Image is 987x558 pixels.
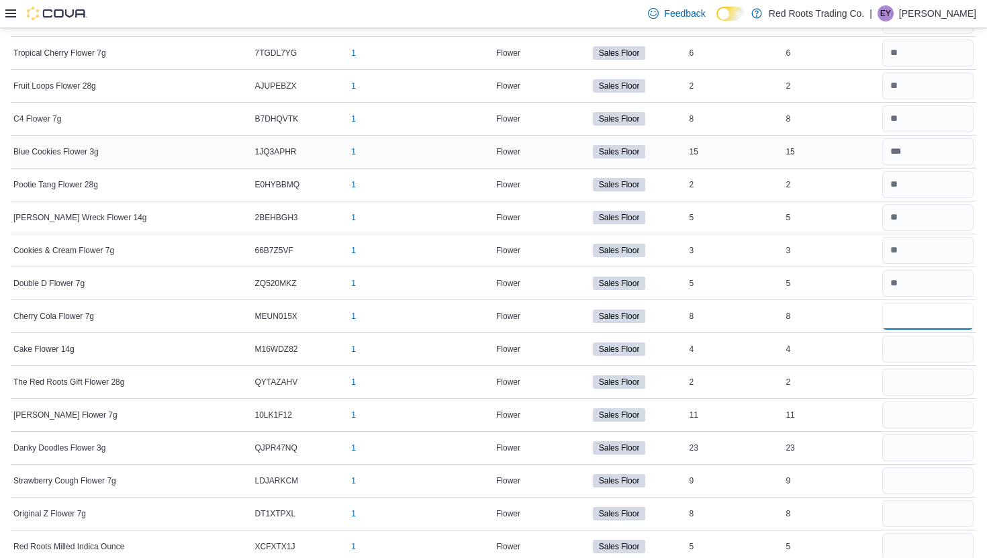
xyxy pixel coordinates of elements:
[255,245,293,256] span: 66B7Z5VF
[599,343,640,355] span: Sales Floor
[13,377,124,387] span: The Red Roots Gift Flower 28g
[687,45,784,61] div: 6
[27,7,87,20] img: Cova
[593,441,646,455] span: Sales Floor
[351,475,356,486] a: 1
[593,46,646,60] span: Sales Floor
[496,48,520,58] span: Flower
[783,242,880,259] div: 3
[599,244,640,257] span: Sales Floor
[599,146,640,158] span: Sales Floor
[351,410,356,420] a: 1
[255,48,297,58] span: 7TGDL7YG
[687,177,784,193] div: 2
[496,475,520,486] span: Flower
[593,244,646,257] span: Sales Floor
[599,475,640,487] span: Sales Floor
[593,507,646,520] span: Sales Floor
[783,473,880,489] div: 9
[255,81,297,91] span: AJUPEBZX
[599,80,640,92] span: Sales Floor
[351,443,356,453] a: 1
[496,344,520,355] span: Flower
[351,541,356,552] a: 1
[255,179,300,190] span: E0HYBBMQ
[13,475,116,486] span: Strawberry Cough Flower 7g
[351,278,356,289] a: 1
[783,407,880,423] div: 11
[599,113,640,125] span: Sales Floor
[880,5,891,21] span: EY
[599,47,640,59] span: Sales Floor
[255,475,299,486] span: LDJARKCM
[783,341,880,357] div: 4
[13,278,85,289] span: Double D Flower 7g
[13,508,86,519] span: Original Z Flower 7g
[255,212,298,223] span: 2BEHBGH3
[593,277,646,290] span: Sales Floor
[783,111,880,127] div: 8
[593,145,646,158] span: Sales Floor
[255,278,297,289] span: ZQ520MKZ
[599,541,640,553] span: Sales Floor
[255,443,297,453] span: QJPR47NQ
[869,5,872,21] p: |
[599,442,640,454] span: Sales Floor
[496,146,520,157] span: Flower
[687,144,784,160] div: 15
[496,212,520,223] span: Flower
[13,245,114,256] span: Cookies & Cream Flower 7g
[783,78,880,94] div: 2
[687,473,784,489] div: 9
[13,541,124,552] span: Red Roots Milled Indica Ounce
[351,377,356,387] a: 1
[664,7,705,20] span: Feedback
[496,245,520,256] span: Flower
[496,541,520,552] span: Flower
[13,179,98,190] span: Pootie Tang Flower 28g
[599,179,640,191] span: Sales Floor
[593,375,646,389] span: Sales Floor
[599,409,640,421] span: Sales Floor
[13,212,147,223] span: [PERSON_NAME] Wreck Flower 14g
[783,506,880,522] div: 8
[13,443,105,453] span: Danky Doodles Flower 3g
[255,410,292,420] span: 10LK1F12
[593,211,646,224] span: Sales Floor
[783,539,880,555] div: 5
[687,341,784,357] div: 4
[687,78,784,94] div: 2
[351,81,356,91] a: 1
[496,410,520,420] span: Flower
[255,146,297,157] span: 1JQ3APHR
[769,5,864,21] p: Red Roots Trading Co.
[255,541,295,552] span: XCFXTX1J
[687,407,784,423] div: 11
[783,374,880,390] div: 2
[351,508,356,519] a: 1
[255,508,296,519] span: DT1XTPXL
[351,212,356,223] a: 1
[899,5,976,21] p: [PERSON_NAME]
[593,408,646,422] span: Sales Floor
[255,344,298,355] span: M16WDZ82
[13,344,75,355] span: Cake Flower 14g
[687,374,784,390] div: 2
[13,146,99,157] span: Blue Cookies Flower 3g
[687,539,784,555] div: 5
[496,377,520,387] span: Flower
[351,344,356,355] a: 1
[593,474,646,487] span: Sales Floor
[496,179,520,190] span: Flower
[351,245,356,256] a: 1
[783,275,880,291] div: 5
[687,210,784,226] div: 5
[496,113,520,124] span: Flower
[351,113,356,124] a: 1
[599,212,640,224] span: Sales Floor
[351,311,356,322] a: 1
[783,45,880,61] div: 6
[599,376,640,388] span: Sales Floor
[593,79,646,93] span: Sales Floor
